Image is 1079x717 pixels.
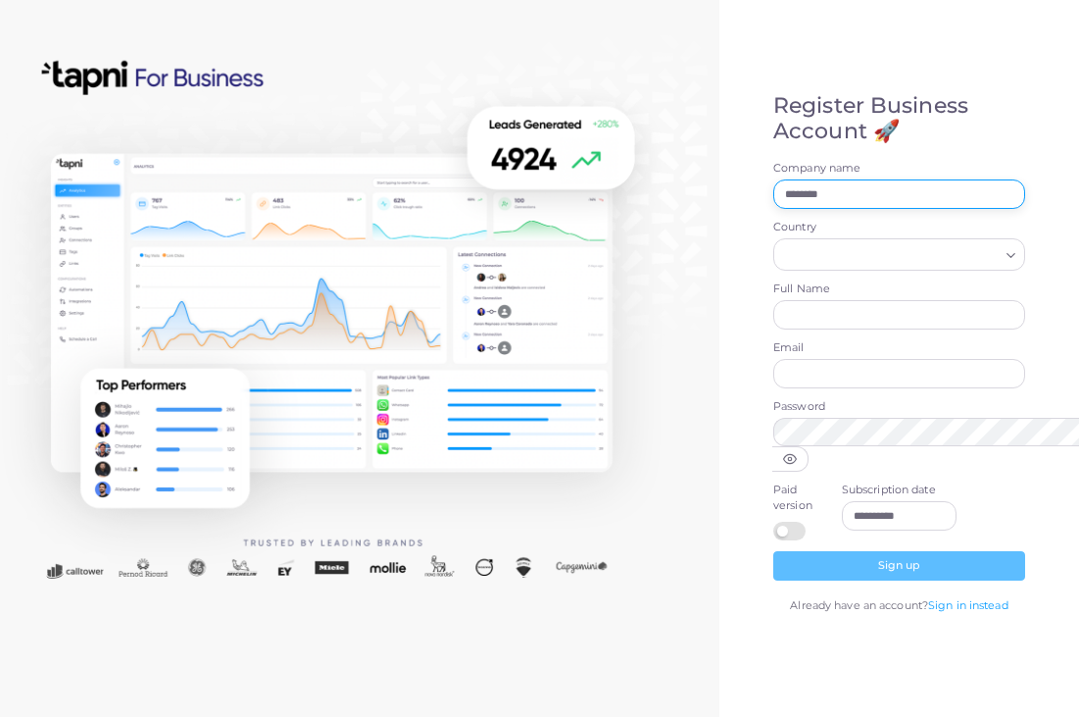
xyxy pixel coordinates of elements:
[842,483,957,498] label: Subscription date
[790,598,928,612] span: Already have an account?
[773,220,1025,235] label: Country
[773,282,1025,297] label: Full Name
[773,340,1025,356] label: Email
[773,483,820,514] label: Paid version
[773,161,1025,177] label: Company name
[928,598,1008,612] a: Sign in instead
[773,551,1025,581] button: Sign up
[773,93,1025,145] h4: Register Business Account 🚀
[782,244,999,266] input: Search for option
[773,399,1025,415] label: Password
[773,238,1025,270] div: Search for option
